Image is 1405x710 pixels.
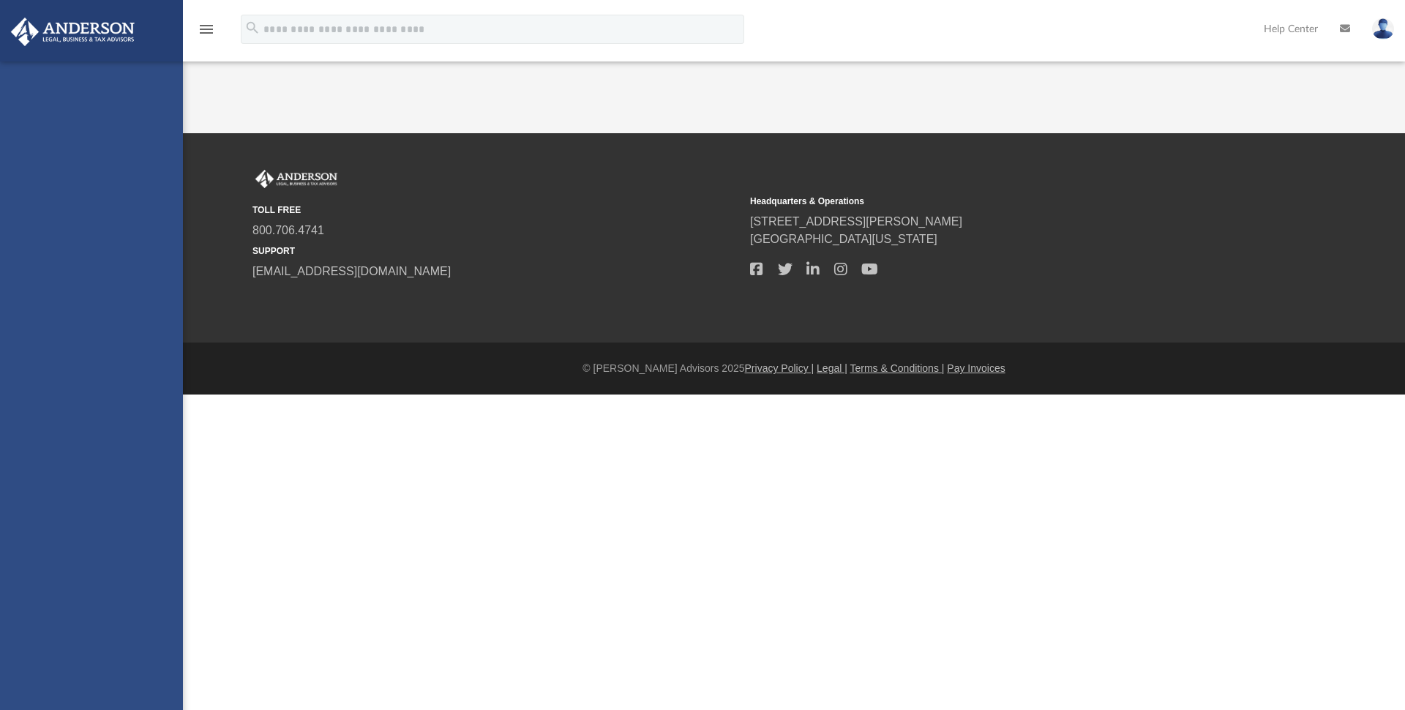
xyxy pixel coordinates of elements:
[198,20,215,38] i: menu
[750,215,962,228] a: [STREET_ADDRESS][PERSON_NAME]
[252,203,740,217] small: TOLL FREE
[750,195,1237,208] small: Headquarters & Operations
[745,362,814,374] a: Privacy Policy |
[252,224,324,236] a: 800.706.4741
[1372,18,1394,40] img: User Pic
[817,362,847,374] a: Legal |
[750,233,937,245] a: [GEOGRAPHIC_DATA][US_STATE]
[252,244,740,258] small: SUPPORT
[244,20,261,36] i: search
[252,265,451,277] a: [EMAIL_ADDRESS][DOMAIN_NAME]
[947,362,1005,374] a: Pay Invoices
[198,28,215,38] a: menu
[850,362,945,374] a: Terms & Conditions |
[183,361,1405,376] div: © [PERSON_NAME] Advisors 2025
[7,18,139,46] img: Anderson Advisors Platinum Portal
[252,170,340,189] img: Anderson Advisors Platinum Portal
